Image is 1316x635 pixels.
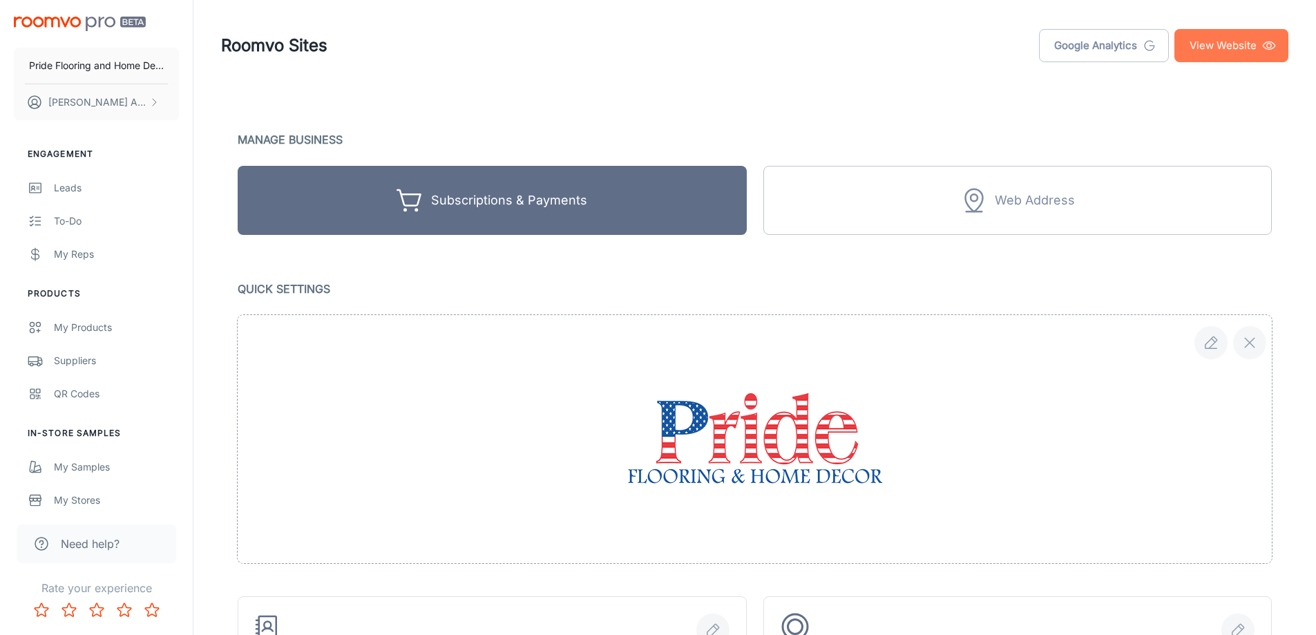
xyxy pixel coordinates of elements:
button: Web Address [763,166,1272,235]
div: My Reps [54,247,179,262]
p: [PERSON_NAME] Amore [48,95,146,110]
div: My Samples [54,459,179,475]
button: Subscriptions & Payments [238,166,747,235]
button: Rate 3 star [83,596,111,624]
div: QR Codes [54,386,179,401]
button: Pride Flooring and Home Decor [14,48,179,84]
a: Google Analytics tracking code can be added using the Custom Code feature on this page [1039,29,1169,62]
p: Rate your experience [11,580,182,596]
div: Subscriptions & Payments [431,190,587,211]
div: Suppliers [54,353,179,368]
button: Rate 4 star [111,596,138,624]
img: Roomvo PRO Beta [14,17,146,31]
div: Web Address [995,190,1075,211]
div: My Stores [54,493,179,508]
div: My Products [54,320,179,335]
button: Rate 1 star [28,596,55,624]
img: file preview [625,388,884,491]
button: Rate 5 star [138,596,166,624]
p: Manage Business [238,130,1272,149]
button: Rate 2 star [55,596,83,624]
h1: Roomvo Sites [221,33,327,58]
div: To-do [54,214,179,229]
span: Need help? [61,536,120,552]
button: [PERSON_NAME] Amore [14,84,179,120]
p: Pride Flooring and Home Decor [29,58,164,73]
div: Leads [54,180,179,196]
a: View Website [1174,29,1288,62]
p: Quick Settings [238,279,1272,298]
div: Unlock with subscription [763,166,1272,235]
